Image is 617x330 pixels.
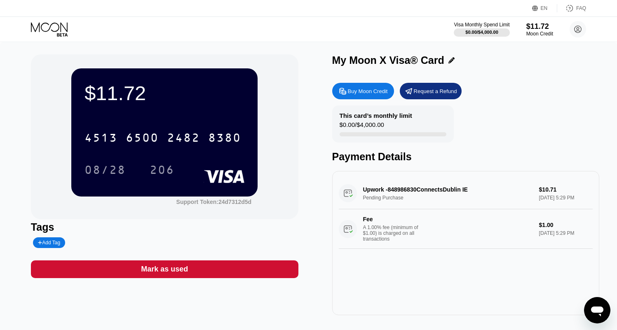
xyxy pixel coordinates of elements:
[176,199,252,205] div: Support Token: 24d7312d5d
[465,30,498,35] div: $0.00 / $4,000.00
[84,132,117,145] div: 4513
[167,132,200,145] div: 2482
[176,199,252,205] div: Support Token:24d7312d5d
[340,112,412,119] div: This card’s monthly limit
[78,159,132,180] div: 08/28
[332,151,600,163] div: Payment Details
[526,22,553,37] div: $11.72Moon Credit
[143,159,181,180] div: 206
[141,264,188,274] div: Mark as used
[539,222,593,228] div: $1.00
[31,221,298,233] div: Tags
[584,297,610,323] iframe: Button to launch messaging window
[400,83,462,99] div: Request a Refund
[31,260,298,278] div: Mark as used
[557,4,586,12] div: FAQ
[80,127,246,148] div: 4513650024828380
[541,5,548,11] div: EN
[208,132,241,145] div: 8380
[526,31,553,37] div: Moon Credit
[363,225,425,242] div: A 1.00% fee (minimum of $1.00) is charged on all transactions
[332,54,444,66] div: My Moon X Visa® Card
[126,132,159,145] div: 6500
[539,230,593,236] div: [DATE] 5:29 PM
[340,121,384,132] div: $0.00 / $4,000.00
[576,5,586,11] div: FAQ
[454,22,509,37] div: Visa Monthly Spend Limit$0.00/$4,000.00
[532,4,557,12] div: EN
[526,22,553,31] div: $11.72
[33,237,65,248] div: Add Tag
[38,240,60,246] div: Add Tag
[84,82,244,105] div: $11.72
[414,88,457,95] div: Request a Refund
[454,22,509,28] div: Visa Monthly Spend Limit
[84,164,126,178] div: 08/28
[363,216,421,222] div: Fee
[348,88,388,95] div: Buy Moon Credit
[150,164,174,178] div: 206
[339,209,593,249] div: FeeA 1.00% fee (minimum of $1.00) is charged on all transactions$1.00[DATE] 5:29 PM
[332,83,394,99] div: Buy Moon Credit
